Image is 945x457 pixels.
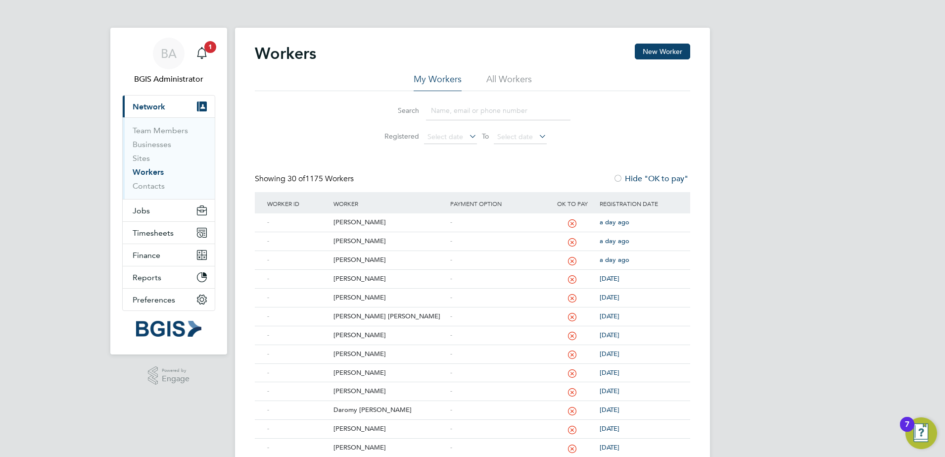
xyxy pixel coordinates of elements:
div: OK to pay [547,192,597,215]
div: [PERSON_NAME] [331,439,447,457]
li: My Workers [414,73,462,91]
img: bgis-logo-retina.png [136,321,201,337]
span: Powered by [162,366,189,375]
a: -[PERSON_NAME]-a day ago [265,213,680,221]
div: Registration Date [597,192,680,215]
div: - [448,326,548,345]
div: - [265,401,331,419]
button: Network [123,96,215,117]
a: Businesses [133,140,171,149]
div: - [265,326,331,345]
span: BA [161,47,177,60]
span: [DATE] [600,387,619,395]
a: -[PERSON_NAME]-[DATE] [265,419,680,428]
button: Open Resource Center, 7 new notifications [905,417,937,449]
div: [PERSON_NAME] [331,232,447,251]
a: -[PERSON_NAME]-[DATE] [265,269,680,278]
label: Hide "OK to pay" [613,174,688,184]
div: - [448,251,548,269]
span: Select date [497,132,533,141]
a: 1 [192,38,212,69]
span: Finance [133,251,160,260]
div: Daromy [PERSON_NAME] [331,401,447,419]
div: [PERSON_NAME] [331,213,447,232]
a: Team Members [133,126,188,135]
span: [DATE] [600,406,619,414]
div: - [448,345,548,363]
a: -[PERSON_NAME]-[DATE] [265,288,680,297]
span: 1 [204,41,216,53]
a: Go to home page [122,321,215,337]
div: - [448,307,548,326]
a: -[PERSON_NAME] [PERSON_NAME]-[DATE] [265,307,680,315]
a: -[PERSON_NAME]-[DATE] [265,345,680,353]
div: - [448,364,548,382]
li: All Workers [486,73,532,91]
a: Workers [133,167,164,177]
span: Jobs [133,206,150,215]
div: - [265,420,331,438]
div: - [265,270,331,288]
div: Payment Option [448,192,548,215]
div: [PERSON_NAME] [PERSON_NAME] [331,307,447,326]
div: [PERSON_NAME] [331,251,447,269]
span: [DATE] [600,331,619,339]
span: To [479,130,492,143]
label: Registered [375,132,419,141]
span: a day ago [600,255,629,264]
button: Preferences [123,289,215,310]
div: - [265,251,331,269]
span: Select date [427,132,463,141]
div: [PERSON_NAME] [331,345,447,363]
span: Reports [133,273,161,282]
div: - [448,401,548,419]
span: [DATE] [600,424,619,433]
span: Network [133,102,165,111]
button: Timesheets [123,222,215,244]
span: [DATE] [600,274,619,283]
div: [PERSON_NAME] [331,270,447,288]
span: Engage [162,375,189,383]
span: [DATE] [600,293,619,302]
div: - [265,364,331,382]
span: a day ago [600,237,629,245]
div: Worker [331,192,447,215]
div: [PERSON_NAME] [331,364,447,382]
span: [DATE] [600,443,619,452]
a: -Daromy [PERSON_NAME]-[DATE] [265,401,680,409]
span: [DATE] [600,350,619,358]
div: - [448,420,548,438]
div: Network [123,117,215,199]
div: - [448,439,548,457]
div: - [265,232,331,251]
div: [PERSON_NAME] [331,289,447,307]
a: Contacts [133,181,165,191]
button: Reports [123,266,215,288]
div: - [265,382,331,401]
a: -[PERSON_NAME]-a day ago [265,251,680,259]
a: Sites [133,153,150,163]
span: 30 of [287,174,305,184]
div: [PERSON_NAME] [331,326,447,345]
a: -[PERSON_NAME]-[DATE] [265,326,680,334]
input: Name, email or phone number [426,101,570,120]
div: [PERSON_NAME] [331,420,447,438]
div: - [265,307,331,326]
a: -[PERSON_NAME]-[DATE] [265,382,680,390]
h2: Workers [255,44,316,63]
span: 1175 Workers [287,174,354,184]
nav: Main navigation [110,28,227,355]
span: Timesheets [133,228,174,238]
div: - [448,213,548,232]
div: - [448,289,548,307]
div: - [448,232,548,251]
div: Showing [255,174,356,184]
button: Jobs [123,200,215,221]
a: BABGIS Administrator [122,38,215,85]
a: -[PERSON_NAME]-[DATE] [265,438,680,447]
label: Search [375,106,419,115]
button: Finance [123,244,215,266]
div: 7 [905,424,909,437]
div: Worker ID [265,192,331,215]
span: [DATE] [600,312,619,320]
